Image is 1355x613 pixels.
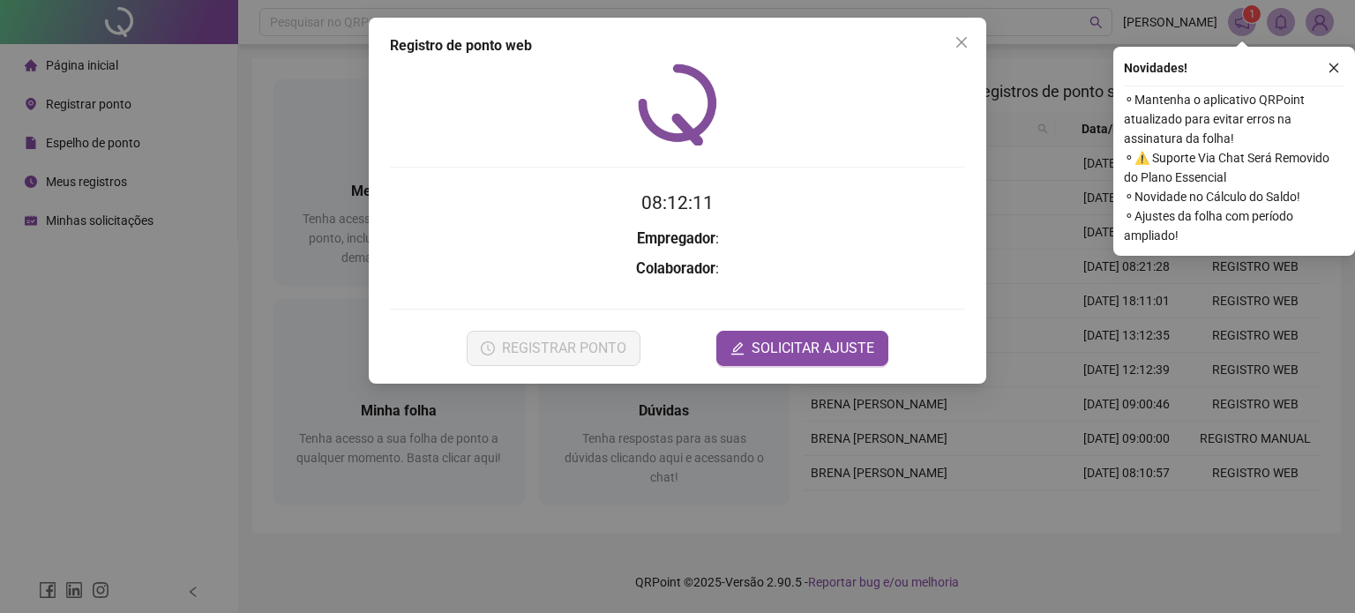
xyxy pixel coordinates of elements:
[390,35,965,56] div: Registro de ponto web
[954,35,969,49] span: close
[641,192,714,213] time: 08:12:11
[636,260,715,277] strong: Colaborador
[467,331,640,366] button: REGISTRAR PONTO
[1124,58,1187,78] span: Novidades !
[637,230,715,247] strong: Empregador
[716,331,888,366] button: editSOLICITAR AJUSTE
[638,64,717,146] img: QRPoint
[752,338,874,359] span: SOLICITAR AJUSTE
[1328,62,1340,74] span: close
[947,28,976,56] button: Close
[730,341,745,355] span: edit
[1124,90,1344,148] span: ⚬ Mantenha o aplicativo QRPoint atualizado para evitar erros na assinatura da folha!
[1124,148,1344,187] span: ⚬ ⚠️ Suporte Via Chat Será Removido do Plano Essencial
[1124,187,1344,206] span: ⚬ Novidade no Cálculo do Saldo!
[390,258,965,280] h3: :
[390,228,965,250] h3: :
[1124,206,1344,245] span: ⚬ Ajustes da folha com período ampliado!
